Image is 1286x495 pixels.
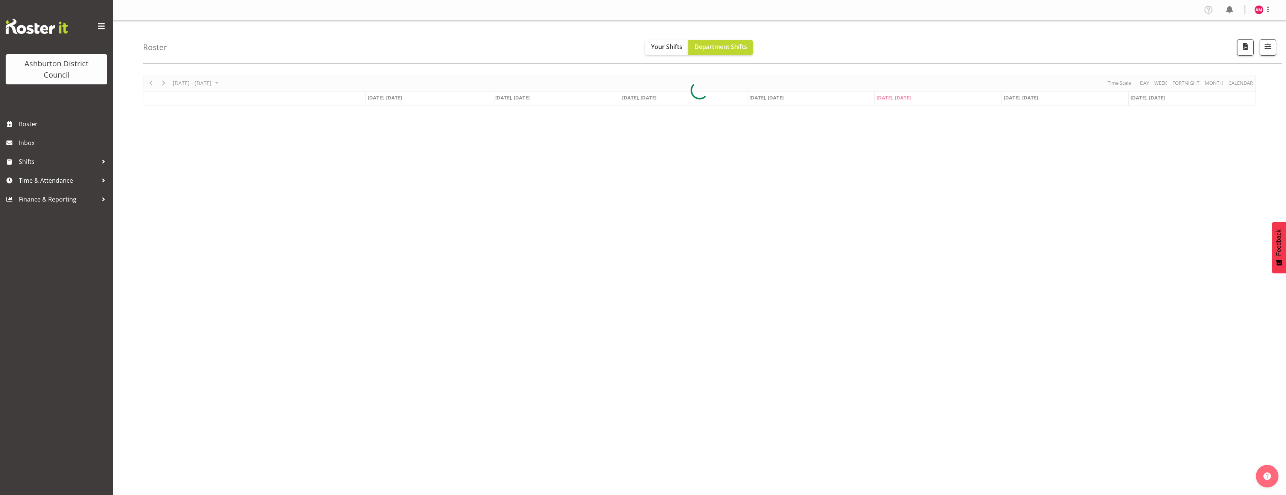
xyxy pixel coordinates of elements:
[1237,39,1254,56] button: Download a PDF of the roster according to the set date range.
[13,58,100,81] div: Ashburton District Council
[19,137,109,148] span: Inbox
[1275,229,1282,256] span: Feedback
[688,40,753,55] button: Department Shifts
[19,156,98,167] span: Shifts
[143,43,167,52] h4: Roster
[1260,39,1276,56] button: Filter Shifts
[19,118,109,130] span: Roster
[1263,472,1271,480] img: help-xxl-2.png
[19,175,98,186] span: Time & Attendance
[651,43,682,51] span: Your Shifts
[694,43,747,51] span: Department Shifts
[1272,222,1286,273] button: Feedback - Show survey
[1254,5,1263,14] img: anna-mattson10009.jpg
[645,40,688,55] button: Your Shifts
[6,19,68,34] img: Rosterit website logo
[19,194,98,205] span: Finance & Reporting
